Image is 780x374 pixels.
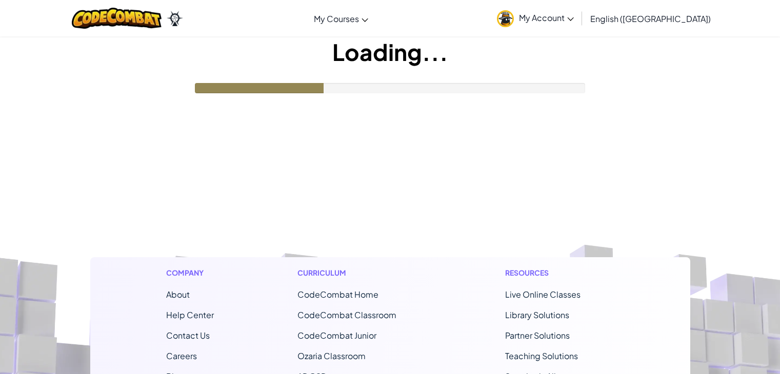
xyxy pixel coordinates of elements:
span: CodeCombat Home [297,289,378,300]
a: Partner Solutions [505,330,570,341]
span: English ([GEOGRAPHIC_DATA]) [590,13,711,24]
a: About [166,289,190,300]
a: Help Center [166,309,214,320]
a: My Account [492,2,579,34]
span: My Courses [314,13,359,24]
a: Library Solutions [505,309,569,320]
a: Live Online Classes [505,289,581,300]
a: English ([GEOGRAPHIC_DATA]) [585,5,716,32]
a: My Courses [309,5,373,32]
a: CodeCombat Junior [297,330,376,341]
a: Careers [166,350,197,361]
h1: Resources [505,267,614,278]
a: Ozaria Classroom [297,350,366,361]
img: Ozaria [167,11,183,26]
img: avatar [497,10,514,27]
h1: Curriculum [297,267,422,278]
a: Teaching Solutions [505,350,578,361]
h1: Company [166,267,214,278]
span: My Account [519,12,574,23]
a: CodeCombat Classroom [297,309,396,320]
img: CodeCombat logo [72,8,162,29]
span: Contact Us [166,330,210,341]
